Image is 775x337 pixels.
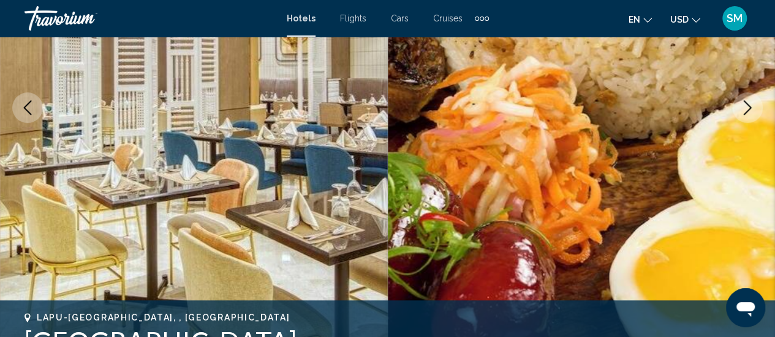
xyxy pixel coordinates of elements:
button: User Menu [719,6,750,31]
span: USD [670,15,689,24]
a: Cruises [433,13,463,23]
a: Hotels [287,13,316,23]
button: Extra navigation items [475,9,489,28]
span: en [629,15,640,24]
button: Next image [732,92,763,123]
button: Previous image [12,92,43,123]
iframe: Button to launch messaging window [726,288,765,327]
a: Flights [340,13,366,23]
span: SM [727,12,743,24]
a: Cars [391,13,409,23]
button: Change currency [670,10,700,28]
span: Lapu-[GEOGRAPHIC_DATA], , [GEOGRAPHIC_DATA] [37,313,290,322]
a: Travorium [25,6,274,31]
button: Change language [629,10,652,28]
